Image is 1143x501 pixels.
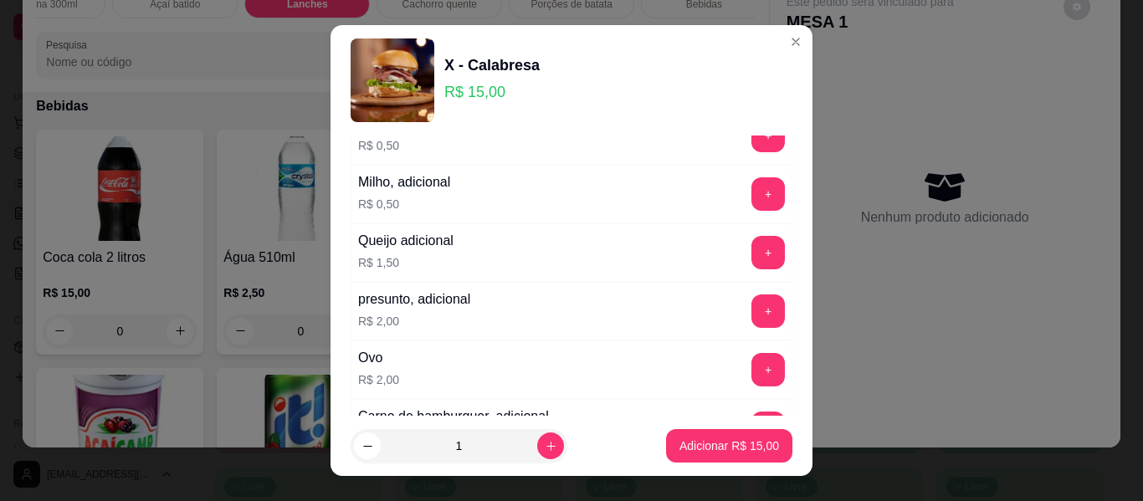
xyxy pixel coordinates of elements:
[358,196,450,212] p: R$ 0,50
[358,231,454,251] div: Queijo adicional
[354,432,381,459] button: decrease-product-quantity
[358,371,399,388] p: R$ 2,00
[537,432,564,459] button: increase-product-quantity
[358,137,470,154] p: R$ 0,50
[751,412,785,445] button: add
[751,236,785,269] button: add
[679,437,779,454] p: Adicionar R$ 15,00
[358,313,470,330] p: R$ 2,00
[358,348,399,368] div: Ovo
[751,177,785,211] button: add
[751,353,785,386] button: add
[751,119,785,152] button: add
[358,289,470,309] div: presunto, adicional
[351,38,434,122] img: product-image
[751,294,785,328] button: add
[444,80,540,104] p: R$ 15,00
[358,172,450,192] div: Milho, adicional
[358,406,549,427] div: Carne de hamburguer, adicional
[358,254,454,271] p: R$ 1,50
[782,28,809,55] button: Close
[444,54,540,77] div: X - Calabresa
[666,429,792,463] button: Adicionar R$ 15,00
